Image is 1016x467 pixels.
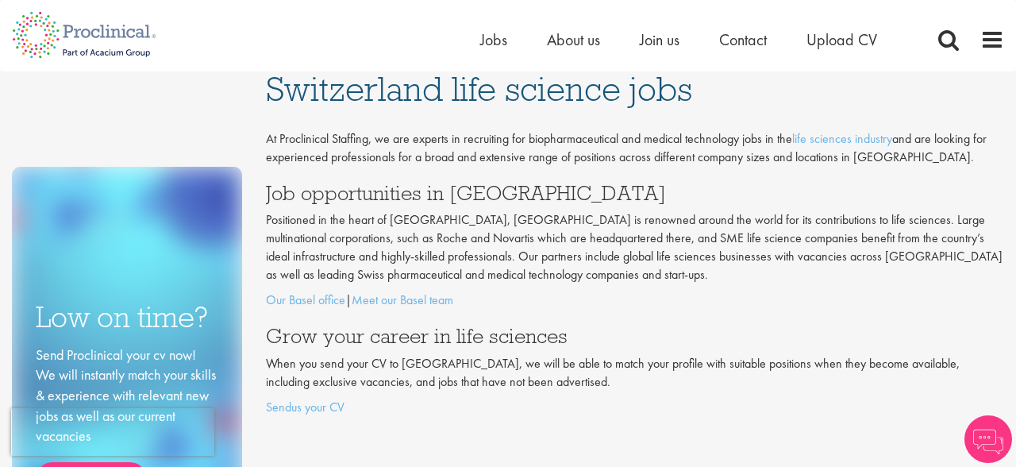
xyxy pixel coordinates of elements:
h3: Low on time? [36,302,218,333]
p: | [266,291,1004,310]
span: Switzerland life science jobs [266,68,692,110]
a: About us [547,29,600,50]
a: Contact [719,29,767,50]
a: Jobs [480,29,507,50]
p: At Proclinical Staffing, we are experts in recruiting for biopharmaceutical and medical technolog... [266,130,1004,167]
h3: Grow your career in life sciences [266,326,1004,346]
a: Join us [640,29,679,50]
img: Chatbot [964,415,1012,463]
h3: Job opportunities in [GEOGRAPHIC_DATA] [266,183,1004,203]
a: Sendus your CV [266,399,344,415]
a: Upload CV [806,29,877,50]
p: When you send your CV to [GEOGRAPHIC_DATA], we will be able to match your profile with suitable p... [266,355,1004,392]
a: Our Basel office [266,291,345,308]
a: Meet our Basel team [352,291,453,308]
iframe: reCAPTCHA [11,408,214,456]
a: life sciences industry [792,130,892,147]
p: Positioned in the heart of [GEOGRAPHIC_DATA], [GEOGRAPHIC_DATA] is renowned around the world for ... [266,211,1004,284]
